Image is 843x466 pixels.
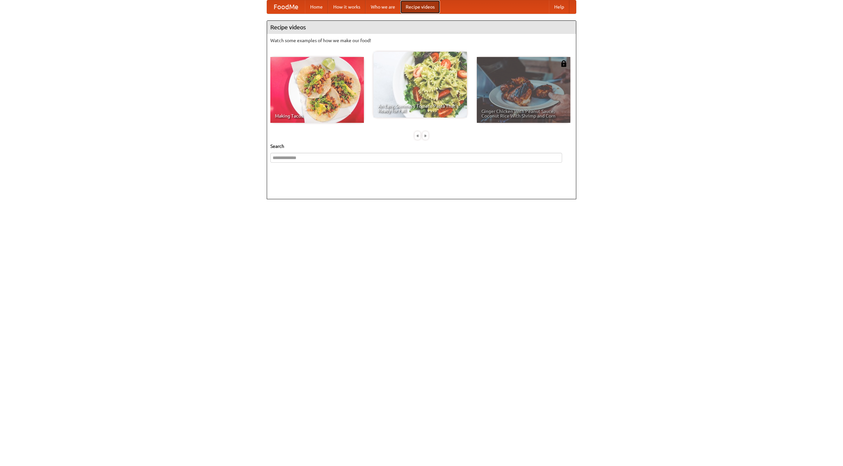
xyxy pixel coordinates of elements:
img: 483408.png [560,60,567,67]
span: An Easy, Summery Tomato Pasta That's Ready for Fall [378,104,462,113]
a: Making Tacos [270,57,364,123]
a: How it works [328,0,366,14]
a: Recipe videos [400,0,440,14]
a: An Easy, Summery Tomato Pasta That's Ready for Fall [373,52,467,118]
div: « [415,131,421,140]
div: » [422,131,428,140]
a: Home [305,0,328,14]
span: Making Tacos [275,114,359,118]
h5: Search [270,143,573,150]
h4: Recipe videos [267,21,576,34]
a: Who we are [366,0,400,14]
a: Help [549,0,569,14]
a: FoodMe [267,0,305,14]
p: Watch some examples of how we make our food! [270,37,573,44]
